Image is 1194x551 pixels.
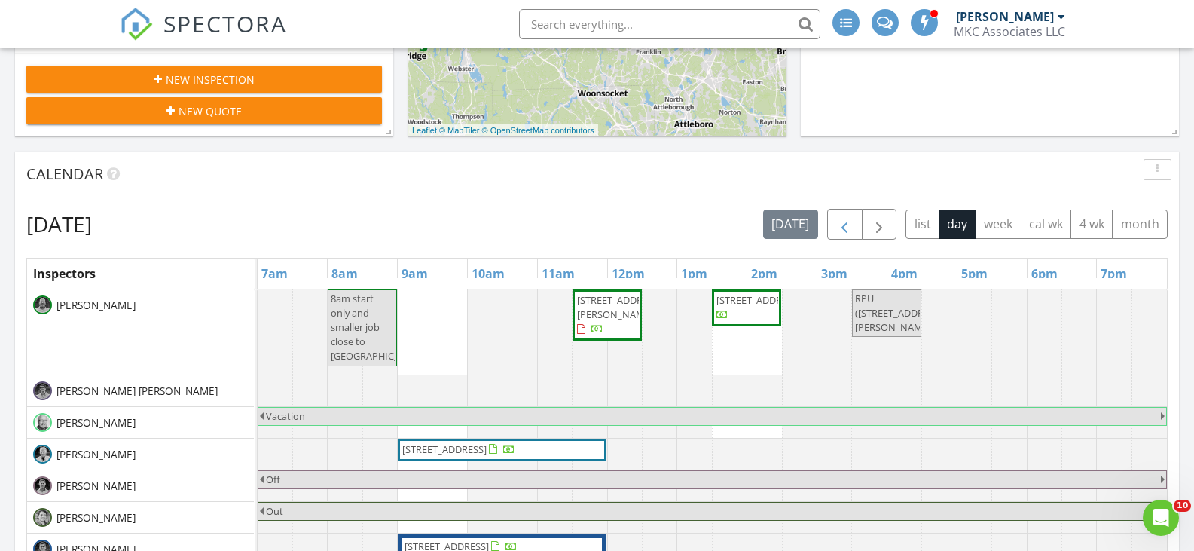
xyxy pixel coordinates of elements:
a: © OpenStreetMap contributors [482,126,594,135]
a: 6pm [1028,262,1061,286]
span: [STREET_ADDRESS] [402,442,487,456]
button: cal wk [1021,210,1072,239]
a: 5pm [957,262,991,286]
img: tom_head_bw.jpg [33,295,52,314]
span: SPECTORA [163,8,287,39]
button: week [976,210,1021,239]
span: Vacation [266,409,305,423]
a: Leaflet [412,126,437,135]
div: [PERSON_NAME] [956,9,1054,24]
input: Search everything... [519,9,820,39]
a: 8am [328,262,362,286]
a: 12pm [608,262,649,286]
a: 3pm [817,262,851,286]
span: [PERSON_NAME] [53,510,139,525]
span: New Inspection [166,72,255,87]
a: 2pm [747,262,781,286]
span: [PERSON_NAME] [PERSON_NAME] [53,384,221,399]
span: [PERSON_NAME] [53,479,139,494]
span: Off [266,473,280,486]
button: list [905,210,939,239]
img: patrick_geddes_home_inspector.jpg [33,508,52,527]
span: [PERSON_NAME] [53,447,139,462]
span: Out [266,504,283,518]
a: SPECTORA [120,20,287,52]
img: rob_head_bw.jpg [33,445,52,464]
a: 9am [398,262,432,286]
span: [PERSON_NAME] [53,298,139,313]
span: [STREET_ADDRESS] [716,293,801,307]
button: 4 wk [1070,210,1113,239]
iframe: Intercom live chat [1143,500,1179,536]
img: jack_mason_home_inspector.jpg [33,413,52,432]
a: 11am [538,262,579,286]
button: month [1112,210,1168,239]
button: New Quote [26,97,382,124]
a: 4pm [887,262,921,286]
h2: [DATE] [26,209,92,239]
span: 10 [1174,500,1191,512]
a: 1pm [677,262,711,286]
button: [DATE] [763,210,818,239]
span: New Quote [179,103,242,119]
img: miner_head_bw.jpg [33,381,52,400]
a: 7pm [1097,262,1131,286]
button: New Inspection [26,66,382,93]
a: 10am [468,262,508,286]
button: day [939,210,976,239]
div: | [408,124,598,137]
img: The Best Home Inspection Software - Spectora [120,8,153,41]
button: Previous day [827,209,863,240]
a: © MapTiler [439,126,480,135]
button: Next day [862,209,897,240]
span: RPU ([STREET_ADDRESS][PERSON_NAME]) [855,292,942,334]
div: MKC Associates LLC [954,24,1065,39]
span: Calendar [26,164,103,184]
img: jack_head_bw.jpg [33,476,52,495]
span: 8am start only and smaller job close to [GEOGRAPHIC_DATA] [331,292,426,363]
span: [STREET_ADDRESS][PERSON_NAME] [577,293,661,321]
span: Inspectors [33,265,96,282]
span: [PERSON_NAME] [53,415,139,430]
a: 7am [258,262,292,286]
